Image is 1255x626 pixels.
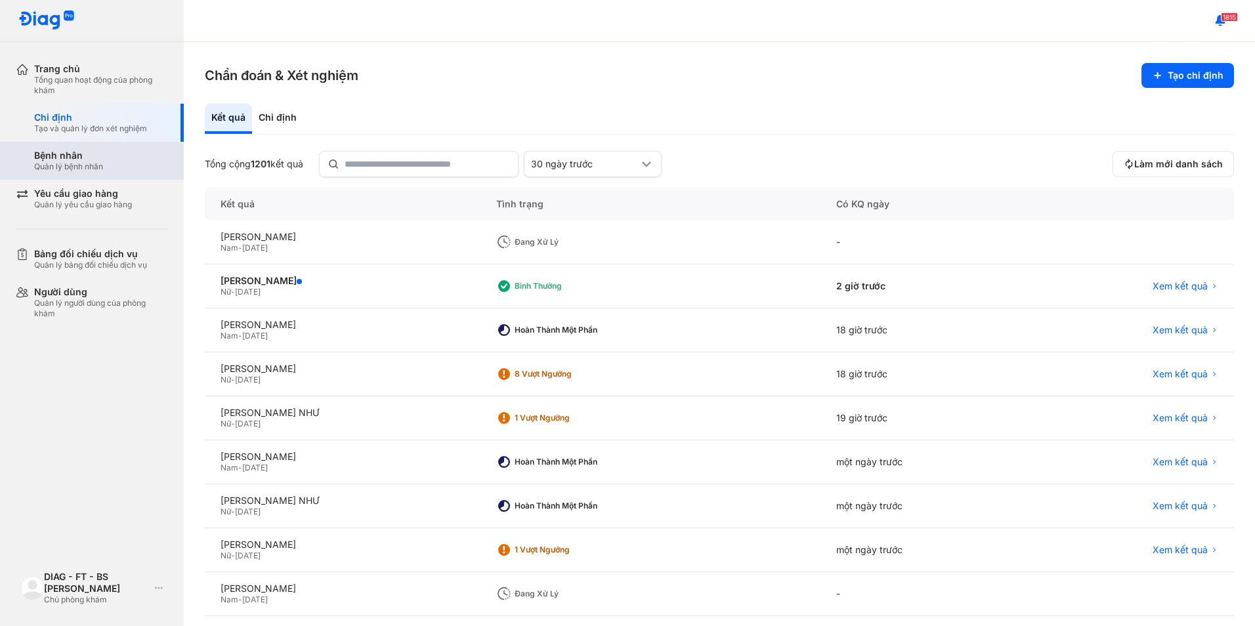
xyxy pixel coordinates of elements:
div: Có KQ ngày [820,188,1028,220]
div: [PERSON_NAME] [221,583,465,595]
span: [DATE] [242,243,268,253]
span: Nữ [221,375,231,385]
div: Tạo và quản lý đơn xét nghiệm [34,123,147,134]
div: 1 Vượt ngưỡng [515,413,620,423]
span: - [231,287,235,297]
div: Quản lý bảng đối chiếu dịch vụ [34,260,147,270]
div: Chỉ định [252,104,303,134]
div: [PERSON_NAME] [221,231,465,243]
div: 8 Vượt ngưỡng [515,369,620,379]
span: Xem kết quả [1153,324,1208,336]
span: - [238,243,242,253]
div: Đang xử lý [515,589,620,599]
div: - [820,220,1028,264]
span: [DATE] [235,375,261,385]
button: Làm mới danh sách [1113,151,1234,177]
div: Tổng cộng kết quả [205,158,303,170]
div: Quản lý yêu cầu giao hàng [34,199,132,210]
span: [DATE] [235,507,261,516]
img: logo [18,10,75,31]
div: Quản lý bệnh nhân [34,161,103,172]
span: - [231,507,235,516]
button: Tạo chỉ định [1141,63,1234,88]
div: 30 ngày trước [531,158,639,170]
div: [PERSON_NAME] [221,363,465,375]
div: Kết quả [205,188,480,220]
span: [DATE] [242,463,268,472]
div: 19 giờ trước [820,396,1028,440]
div: Quản lý người dùng của phòng khám [34,298,168,319]
span: [DATE] [235,419,261,428]
span: - [231,375,235,385]
div: một ngày trước [820,440,1028,484]
div: 1 Vượt ngưỡng [515,545,620,555]
span: Làm mới danh sách [1134,158,1223,170]
span: Nữ [221,507,231,516]
span: [DATE] [235,287,261,297]
div: Bình thường [515,281,620,291]
div: [PERSON_NAME] [221,275,465,287]
span: Nam [221,463,238,472]
div: 18 giờ trước [820,352,1028,396]
div: Hoàn thành một phần [515,501,620,511]
span: 1201 [251,158,270,169]
span: Nam [221,331,238,341]
div: Chỉ định [34,112,147,123]
span: 1815 [1221,12,1238,22]
span: - [238,463,242,472]
div: Tình trạng [480,188,820,220]
img: logo [21,576,44,599]
div: Đang xử lý [515,237,620,247]
span: Nữ [221,419,231,428]
span: Xem kết quả [1153,280,1208,292]
span: - [231,419,235,428]
span: Nữ [221,551,231,560]
span: Xem kết quả [1153,544,1208,556]
div: Người dùng [34,286,168,298]
span: Nam [221,595,238,604]
div: Trang chủ [34,63,168,75]
span: - [238,331,242,341]
span: - [238,595,242,604]
div: - [820,572,1028,616]
div: một ngày trước [820,484,1028,528]
div: DIAG - FT - BS [PERSON_NAME] [44,571,150,595]
span: Xem kết quả [1153,500,1208,512]
div: Tổng quan hoạt động của phòng khám [34,75,168,96]
div: 2 giờ trước [820,264,1028,308]
div: [PERSON_NAME] NHƯ [221,495,465,507]
span: - [231,551,235,560]
div: một ngày trước [820,528,1028,572]
div: [PERSON_NAME] [221,539,465,551]
div: Kết quả [205,104,252,134]
h3: Chẩn đoán & Xét nghiệm [205,66,358,85]
div: Hoàn thành một phần [515,325,620,335]
div: Bệnh nhân [34,150,103,161]
span: Nam [221,243,238,253]
span: Xem kết quả [1153,368,1208,380]
span: [DATE] [242,331,268,341]
span: [DATE] [242,595,268,604]
div: [PERSON_NAME] [221,451,465,463]
div: Hoàn thành một phần [515,457,620,467]
div: Bảng đối chiếu dịch vụ [34,248,147,260]
span: Xem kết quả [1153,412,1208,424]
div: [PERSON_NAME] [221,319,465,331]
div: [PERSON_NAME] NHƯ [221,407,465,419]
div: 18 giờ trước [820,308,1028,352]
span: [DATE] [235,551,261,560]
span: Xem kết quả [1153,456,1208,468]
div: Chủ phòng khám [44,595,150,605]
div: Yêu cầu giao hàng [34,188,132,199]
span: Nữ [221,287,231,297]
